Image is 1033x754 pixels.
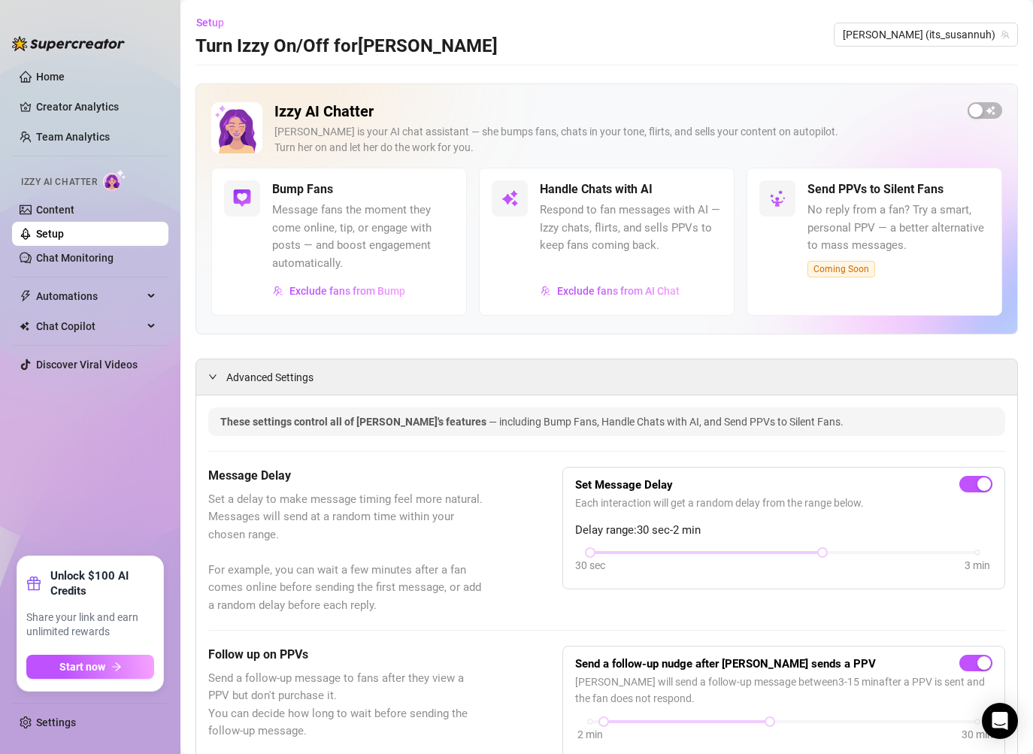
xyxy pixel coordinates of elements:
img: svg%3e [273,286,283,296]
img: svg%3e [541,286,551,296]
img: svg%3e [768,189,786,207]
a: Settings [36,716,76,728]
strong: Set Message Delay [575,478,673,492]
div: 3 min [965,557,990,574]
button: Exclude fans from Bump [272,279,406,303]
span: Exclude fans from Bump [289,285,405,297]
span: Advanced Settings [226,369,314,386]
img: AI Chatter [103,169,126,191]
div: Open Intercom Messenger [982,703,1018,739]
div: 30 min [962,726,993,743]
a: Setup [36,228,64,240]
img: Izzy AI Chatter [211,102,262,153]
img: svg%3e [233,189,251,207]
span: No reply from a fan? Try a smart, personal PPV — a better alternative to mass messages. [807,201,989,255]
h3: Turn Izzy On/Off for [PERSON_NAME] [195,35,498,59]
button: Setup [195,11,236,35]
img: logo-BBDzfeDw.svg [12,36,125,51]
h5: Handle Chats with AI [540,180,653,198]
button: Exclude fans from AI Chat [540,279,680,303]
span: These settings control all of [PERSON_NAME]'s features [220,416,489,428]
h5: Send PPVs to Silent Fans [807,180,944,198]
span: expanded [208,372,217,381]
a: Creator Analytics [36,95,156,119]
div: 30 sec [575,557,605,574]
span: Coming Soon [807,261,875,277]
img: svg%3e [501,189,519,207]
div: [PERSON_NAME] is your AI chat assistant — she bumps fans, chats in your tone, flirts, and sells y... [274,124,956,156]
div: 2 min [577,726,603,743]
strong: Send a follow-up nudge after [PERSON_NAME] sends a PPV [575,657,876,671]
a: Chat Monitoring [36,252,114,264]
img: Chat Copilot [20,321,29,332]
h5: Bump Fans [272,180,333,198]
span: Each interaction will get a random delay from the range below. [575,495,992,511]
a: Team Analytics [36,131,110,143]
span: Exclude fans from AI Chat [557,285,680,297]
span: Setup [196,17,224,29]
span: [PERSON_NAME] will send a follow-up message between 3 - 15 min after a PPV is sent and the fan do... [575,674,992,707]
span: Susanna (its_susannuh) [843,23,1009,46]
span: Message fans the moment they come online, tip, or engage with posts — and boost engagement automa... [272,201,454,272]
span: Delay range: 30 sec - 2 min [575,522,992,540]
a: Content [36,204,74,216]
h5: Follow up on PPVs [208,646,487,664]
span: Automations [36,284,143,308]
span: Respond to fan messages with AI — Izzy chats, flirts, and sells PPVs to keep fans coming back. [540,201,722,255]
span: Izzy AI Chatter [21,175,97,189]
strong: Unlock $100 AI Credits [50,568,154,598]
a: Home [36,71,65,83]
div: expanded [208,368,226,385]
span: Start now [59,661,105,673]
button: Start nowarrow-right [26,655,154,679]
span: Share your link and earn unlimited rewards [26,610,154,640]
span: arrow-right [111,662,122,672]
h5: Message Delay [208,467,487,485]
span: Send a follow-up message to fans after they view a PPV but don't purchase it. You can decide how ... [208,670,487,740]
h2: Izzy AI Chatter [274,102,956,121]
span: Chat Copilot [36,314,143,338]
span: thunderbolt [20,290,32,302]
span: gift [26,576,41,591]
a: Discover Viral Videos [36,359,138,371]
span: — including Bump Fans, Handle Chats with AI, and Send PPVs to Silent Fans. [489,416,844,428]
span: Set a delay to make message timing feel more natural. Messages will send at a random time within ... [208,491,487,615]
span: team [1001,30,1010,39]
